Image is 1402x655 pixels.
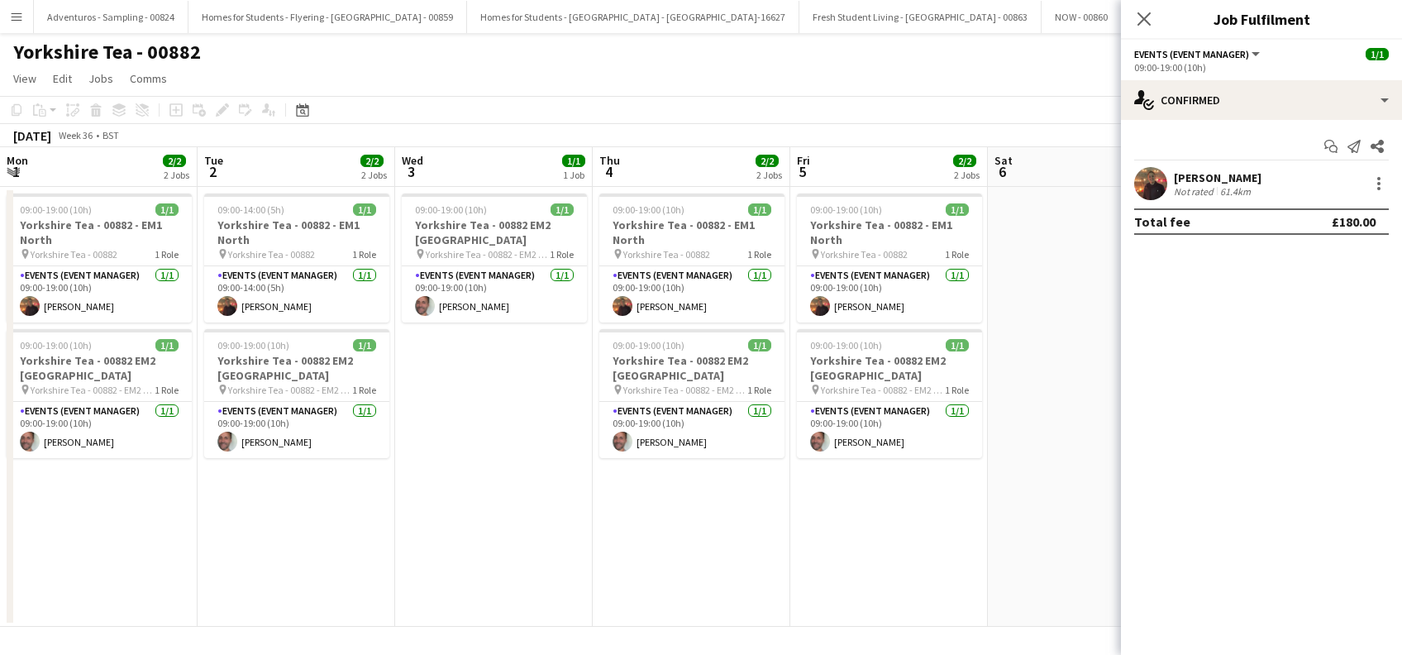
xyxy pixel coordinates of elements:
span: Week 36 [55,129,96,141]
h3: Yorkshire Tea - 00882 EM2 [GEOGRAPHIC_DATA] [402,218,587,247]
div: Total fee [1134,213,1190,230]
span: 2/2 [756,155,779,167]
span: 1 Role [747,248,771,261]
div: 09:00-19:00 (10h) [1134,61,1389,74]
span: 1/1 [946,203,969,216]
span: Yorkshire Tea - 00882 [31,248,117,261]
h1: Yorkshire Tea - 00882 [13,40,201,65]
div: £180.00 [1332,213,1376,230]
span: 1 Role [352,384,376,396]
div: Confirmed [1121,80,1402,120]
span: 1/1 [155,203,179,216]
div: 2 Jobs [954,169,980,181]
app-card-role: Events (Event Manager)1/109:00-19:00 (10h)[PERSON_NAME] [402,266,587,323]
span: 09:00-19:00 (10h) [810,339,882,351]
app-job-card: 09:00-19:00 (10h)1/1Yorkshire Tea - 00882 EM2 [GEOGRAPHIC_DATA] Yorkshire Tea - 00882 - EM2 [GEOG... [599,329,784,458]
span: Thu [599,153,620,168]
span: 1/1 [353,203,376,216]
h3: Job Fulfilment [1121,8,1402,30]
h3: Yorkshire Tea - 00882 - EM1 North [599,218,784,247]
button: NOW - 00860 [1042,1,1122,33]
app-card-role: Events (Event Manager)1/109:00-19:00 (10h)[PERSON_NAME] [797,266,982,323]
h3: Yorkshire Tea - 00882 EM2 [GEOGRAPHIC_DATA] [797,353,982,383]
div: 61.4km [1217,185,1254,198]
a: Edit [46,68,79,89]
span: Yorkshire Tea - 00882 [623,248,710,261]
span: 1/1 [353,339,376,351]
a: Comms [123,68,174,89]
button: Fresh Student Living - [GEOGRAPHIC_DATA] - 00863 [799,1,1042,33]
span: 2 [202,162,223,181]
span: 09:00-19:00 (10h) [415,203,487,216]
div: 09:00-19:00 (10h)1/1Yorkshire Tea - 00882 - EM1 North Yorkshire Tea - 008821 RoleEvents (Event Ma... [599,194,784,323]
div: 09:00-19:00 (10h)1/1Yorkshire Tea - 00882 EM2 [GEOGRAPHIC_DATA] Yorkshire Tea - 00882 - EM2 [GEOG... [7,329,192,458]
span: Events (Event Manager) [1134,48,1249,60]
span: 1 Role [945,384,969,396]
span: 2/2 [163,155,186,167]
app-job-card: 09:00-19:00 (10h)1/1Yorkshire Tea - 00882 - EM1 North Yorkshire Tea - 008821 RoleEvents (Event Ma... [7,194,192,323]
h3: Yorkshire Tea - 00882 - EM1 North [797,218,982,247]
button: Homes for Students - [GEOGRAPHIC_DATA] - [GEOGRAPHIC_DATA]-16627 [467,1,799,33]
span: Wed [402,153,423,168]
app-job-card: 09:00-19:00 (10h)1/1Yorkshire Tea - 00882 EM2 [GEOGRAPHIC_DATA] Yorkshire Tea - 00882 - EM2 [GEOG... [402,194,587,323]
a: Jobs [82,68,120,89]
span: 09:00-14:00 (5h) [217,203,284,216]
span: 09:00-19:00 (10h) [217,339,289,351]
div: 2 Jobs [164,169,189,181]
span: Yorkshire Tea - 00882 [821,248,908,261]
span: View [13,71,36,86]
span: 1 Role [945,248,969,261]
app-card-role: Events (Event Manager)1/109:00-19:00 (10h)[PERSON_NAME] [7,402,192,458]
button: Adventuros - Sampling - 00824 [34,1,188,33]
div: 09:00-19:00 (10h)1/1Yorkshire Tea - 00882 EM2 [GEOGRAPHIC_DATA] Yorkshire Tea - 00882 - EM2 [GEOG... [204,329,389,458]
span: 09:00-19:00 (10h) [20,203,92,216]
span: Yorkshire Tea - 00882 - EM2 [GEOGRAPHIC_DATA] [426,248,550,261]
span: Yorkshire Tea - 00882 - EM2 [GEOGRAPHIC_DATA] [31,384,155,396]
span: 1 [4,162,28,181]
div: 1 Job [563,169,584,181]
span: 2/2 [360,155,384,167]
span: 09:00-19:00 (10h) [20,339,92,351]
app-job-card: 09:00-19:00 (10h)1/1Yorkshire Tea - 00882 - EM1 North Yorkshire Tea - 008821 RoleEvents (Event Ma... [797,194,982,323]
app-card-role: Events (Event Manager)1/109:00-19:00 (10h)[PERSON_NAME] [599,266,784,323]
div: Not rated [1174,185,1217,198]
span: 3 [399,162,423,181]
span: 09:00-19:00 (10h) [613,339,684,351]
span: 1 Role [155,248,179,261]
span: 1 Role [352,248,376,261]
div: 09:00-14:00 (5h)1/1Yorkshire Tea - 00882 - EM1 North Yorkshire Tea - 008821 RoleEvents (Event Man... [204,194,389,323]
span: 1 Role [747,384,771,396]
span: Edit [53,71,72,86]
div: 2 Jobs [756,169,782,181]
span: 2/2 [953,155,976,167]
span: 5 [794,162,810,181]
span: Fri [797,153,810,168]
h3: Yorkshire Tea - 00882 EM2 [GEOGRAPHIC_DATA] [204,353,389,383]
app-card-role: Events (Event Manager)1/109:00-14:00 (5h)[PERSON_NAME] [204,266,389,323]
span: 09:00-19:00 (10h) [810,203,882,216]
div: [DATE] [13,127,51,144]
span: Comms [130,71,167,86]
span: 1/1 [562,155,585,167]
span: 1/1 [1366,48,1389,60]
span: 1/1 [946,339,969,351]
span: Sat [994,153,1013,168]
div: [PERSON_NAME] [1174,170,1261,185]
span: 09:00-19:00 (10h) [613,203,684,216]
span: 1/1 [551,203,574,216]
span: 1/1 [155,339,179,351]
span: Yorkshire Tea - 00882 - EM2 [GEOGRAPHIC_DATA] [623,384,747,396]
span: 4 [597,162,620,181]
app-job-card: 09:00-19:00 (10h)1/1Yorkshire Tea - 00882 EM2 [GEOGRAPHIC_DATA] Yorkshire Tea - 00882 - EM2 [GEOG... [797,329,982,458]
app-card-role: Events (Event Manager)1/109:00-19:00 (10h)[PERSON_NAME] [599,402,784,458]
h3: Yorkshire Tea - 00882 EM2 [GEOGRAPHIC_DATA] [599,353,784,383]
span: Mon [7,153,28,168]
h3: Yorkshire Tea - 00882 EM2 [GEOGRAPHIC_DATA] [7,353,192,383]
span: Tue [204,153,223,168]
span: Jobs [88,71,113,86]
